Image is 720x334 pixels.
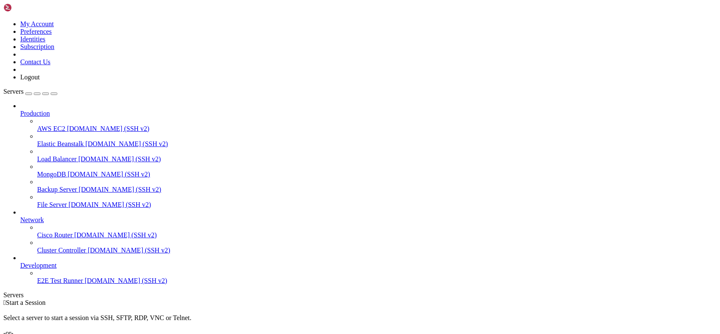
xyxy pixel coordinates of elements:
[20,216,717,224] a: Network
[37,201,67,208] span: File Server
[67,171,150,178] span: [DOMAIN_NAME] (SSH v2)
[37,277,717,285] a: E2E Test Runner [DOMAIN_NAME] (SSH v2)
[74,231,157,239] span: [DOMAIN_NAME] (SSH v2)
[37,193,717,209] li: File Server [DOMAIN_NAME] (SSH v2)
[37,140,717,148] a: Elastic Beanstalk [DOMAIN_NAME] (SSH v2)
[20,58,51,65] a: Contact Us
[37,277,83,284] span: E2E Test Runner
[3,3,52,12] img: Shellngn
[6,299,46,306] span: Start a Session
[86,140,168,147] span: [DOMAIN_NAME] (SSH v2)
[37,224,717,239] li: Cisco Router [DOMAIN_NAME] (SSH v2)
[37,171,717,178] a: MongoDB [DOMAIN_NAME] (SSH v2)
[3,88,57,95] a: Servers
[20,35,46,43] a: Identities
[20,262,57,269] span: Development
[3,88,24,95] span: Servers
[37,178,717,193] li: Backup Server [DOMAIN_NAME] (SSH v2)
[20,110,50,117] span: Production
[20,73,40,81] a: Logout
[20,20,54,27] a: My Account
[88,247,170,254] span: [DOMAIN_NAME] (SSH v2)
[37,155,77,163] span: Load Balancer
[78,155,161,163] span: [DOMAIN_NAME] (SSH v2)
[37,186,717,193] a: Backup Server [DOMAIN_NAME] (SSH v2)
[20,102,717,209] li: Production
[37,231,73,239] span: Cisco Router
[37,125,717,133] a: AWS EC2 [DOMAIN_NAME] (SSH v2)
[37,117,717,133] li: AWS EC2 [DOMAIN_NAME] (SSH v2)
[37,155,717,163] a: Load Balancer [DOMAIN_NAME] (SSH v2)
[37,186,77,193] span: Backup Server
[37,148,717,163] li: Load Balancer [DOMAIN_NAME] (SSH v2)
[20,209,717,254] li: Network
[3,291,717,299] div: Servers
[67,125,150,132] span: [DOMAIN_NAME] (SSH v2)
[37,133,717,148] li: Elastic Beanstalk [DOMAIN_NAME] (SSH v2)
[85,277,167,284] span: [DOMAIN_NAME] (SSH v2)
[69,201,151,208] span: [DOMAIN_NAME] (SSH v2)
[79,186,162,193] span: [DOMAIN_NAME] (SSH v2)
[37,239,717,254] li: Cluster Controller [DOMAIN_NAME] (SSH v2)
[20,254,717,285] li: Development
[37,125,65,132] span: AWS EC2
[37,269,717,285] li: E2E Test Runner [DOMAIN_NAME] (SSH v2)
[37,140,84,147] span: Elastic Beanstalk
[3,299,6,306] span: 
[37,247,717,254] a: Cluster Controller [DOMAIN_NAME] (SSH v2)
[37,163,717,178] li: MongoDB [DOMAIN_NAME] (SSH v2)
[20,110,717,117] a: Production
[20,262,717,269] a: Development
[20,216,44,223] span: Network
[37,171,66,178] span: MongoDB
[20,28,52,35] a: Preferences
[20,43,54,50] a: Subscription
[37,201,717,209] a: File Server [DOMAIN_NAME] (SSH v2)
[37,247,86,254] span: Cluster Controller
[37,231,717,239] a: Cisco Router [DOMAIN_NAME] (SSH v2)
